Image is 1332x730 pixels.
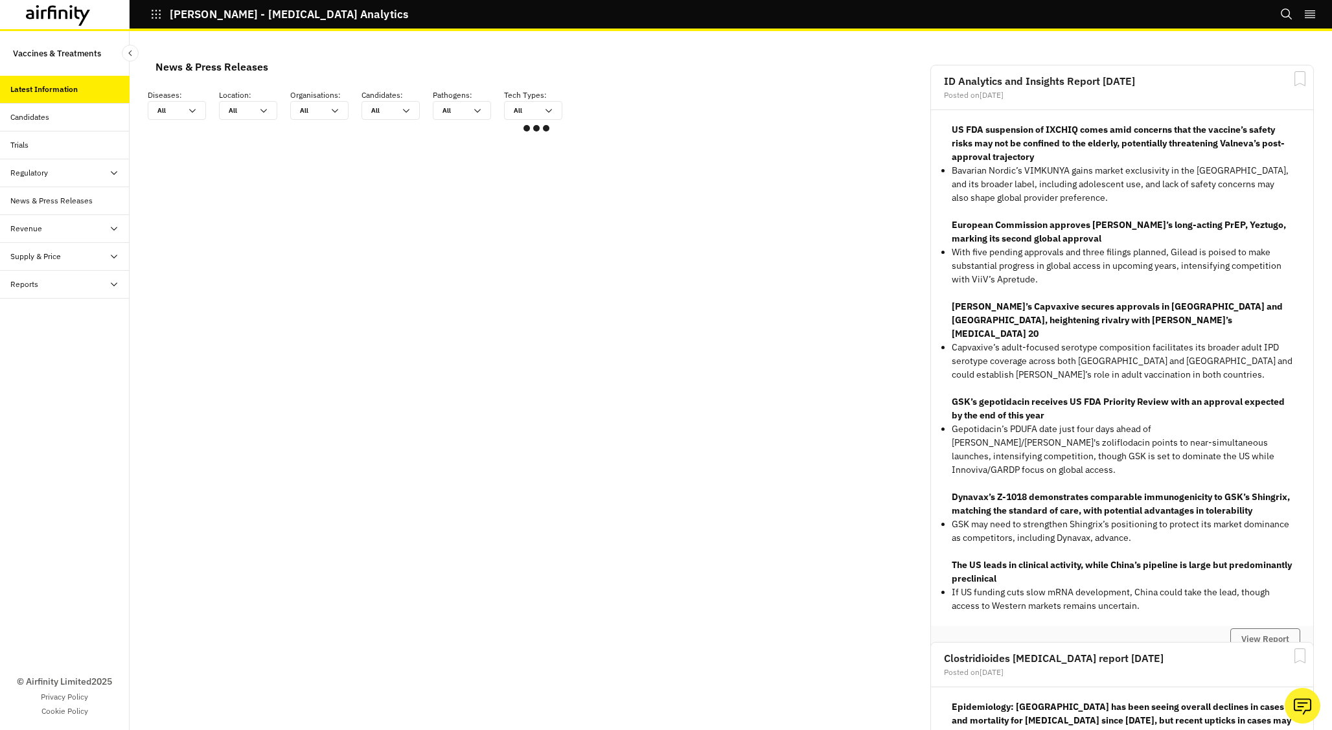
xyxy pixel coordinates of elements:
div: News & Press Releases [10,195,93,207]
p: Capvaxive’s adult-focused serotype composition facilitates its broader adult IPD serotype coverag... [952,341,1292,382]
button: [PERSON_NAME] - [MEDICAL_DATA] Analytics [150,3,408,25]
strong: The US leads in clinical activity, while China’s pipeline is large but predominantly preclinical [952,559,1292,584]
strong: US FDA suspension of IXCHIQ comes amid concerns that the vaccine’s safety risks may not be confin... [952,124,1285,163]
h2: Clostridioides [MEDICAL_DATA] report [DATE] [944,653,1300,663]
div: Revenue [10,223,42,234]
button: Ask our analysts [1285,688,1320,724]
a: Cookie Policy [41,705,88,717]
p: With five pending approvals and three filings planned, Gilead is poised to make substantial progr... [952,245,1292,286]
div: Posted on [DATE] [944,668,1300,676]
svg: Bookmark Report [1292,648,1308,664]
div: Candidates [10,111,49,123]
p: © Airfinity Limited 2025 [17,675,112,689]
p: Vaccines & Treatments [13,41,101,65]
p: Candidates : [362,89,433,101]
div: Latest Information [10,84,78,95]
strong: GSK’s gepotidacin receives US FDA Priority Review with an approval expected by the end of this year [952,396,1285,421]
p: Gepotidacin’s PDUFA date just four days ahead of [PERSON_NAME]/[PERSON_NAME]'s zoliflodacin point... [952,422,1292,477]
p: GSK may need to strengthen Shingrix’s positioning to protect its market dominance as competitors,... [952,518,1292,545]
div: News & Press Releases [155,57,268,76]
p: Diseases : [148,89,219,101]
strong: [PERSON_NAME]’s Capvaxive secures approvals in [GEOGRAPHIC_DATA] and [GEOGRAPHIC_DATA], heighteni... [952,301,1283,339]
p: If US funding cuts slow mRNA development, China could take the lead, though access to Western mar... [952,586,1292,613]
p: Location : [219,89,290,101]
svg: Bookmark Report [1292,71,1308,87]
p: Organisations : [290,89,362,101]
strong: Dynavax’s Z-1018 demonstrates comparable immunogenicity to GSK’s Shingrix, matching the standard ... [952,491,1290,516]
p: Bavarian Nordic’s VIMKUNYA gains market exclusivity in the [GEOGRAPHIC_DATA], and its broader lab... [952,164,1292,205]
div: Trials [10,139,29,151]
a: Privacy Policy [41,691,88,703]
button: Close Sidebar [122,45,139,62]
div: Supply & Price [10,251,61,262]
p: Tech Types : [504,89,575,101]
h2: ID Analytics and Insights Report [DATE] [944,76,1300,86]
div: Posted on [DATE] [944,91,1300,99]
p: [PERSON_NAME] - [MEDICAL_DATA] Analytics [170,8,408,20]
button: Search [1280,3,1293,25]
p: Pathogens : [433,89,504,101]
div: Reports [10,279,38,290]
div: Regulatory [10,167,48,179]
strong: European Commission approves [PERSON_NAME]’s long-acting PrEP, Yeztugo, marking its second global... [952,219,1286,244]
button: View Report [1230,628,1300,650]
